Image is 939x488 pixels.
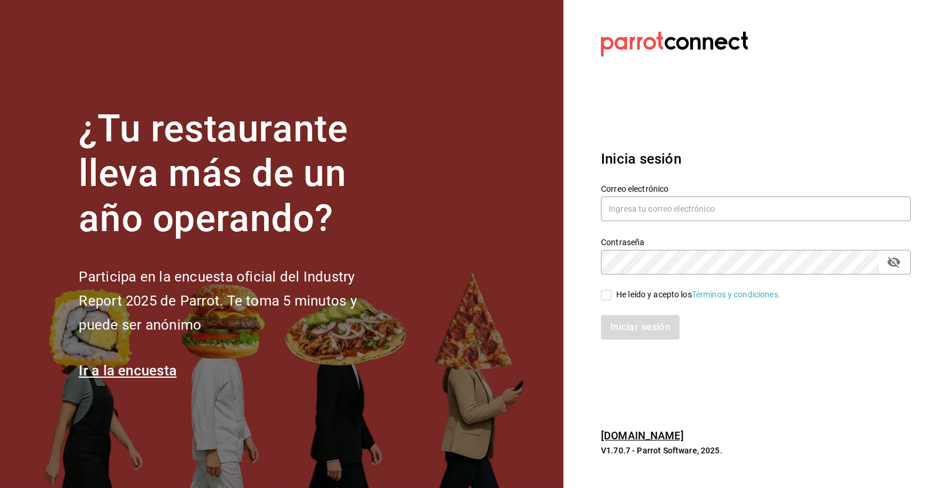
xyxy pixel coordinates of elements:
[692,290,781,299] a: Términos y condiciones.
[79,265,396,337] h2: Participa en la encuesta oficial del Industry Report 2025 de Parrot. Te toma 5 minutos y puede se...
[601,238,911,246] label: Contraseña
[79,362,177,379] a: Ir a la encuesta
[616,289,781,301] div: He leído y acepto los
[884,252,904,272] button: passwordField
[601,196,911,221] input: Ingresa tu correo electrónico
[79,107,396,242] h1: ¿Tu restaurante lleva más de un año operando?
[601,184,911,192] label: Correo electrónico
[601,445,911,456] p: V1.70.7 - Parrot Software, 2025.
[601,429,684,442] a: [DOMAIN_NAME]
[601,148,911,170] h3: Inicia sesión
